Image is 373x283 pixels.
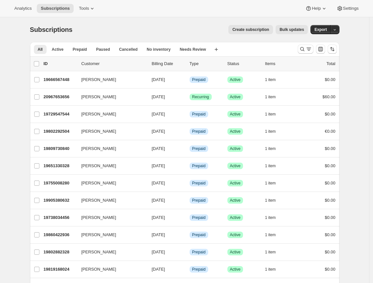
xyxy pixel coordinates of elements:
button: Help [301,4,331,13]
span: 1 item [265,112,276,117]
span: €0.00 [325,129,336,134]
button: Customize table column order and visibility [316,45,325,54]
button: 1 item [265,110,283,119]
span: Prepaid [192,198,206,203]
div: 19905380632[PERSON_NAME][DATE]InfoPrepaidSuccessActive1 item$0.00 [44,196,336,205]
div: Items [265,61,298,67]
span: Bulk updates [280,27,304,32]
span: 1 item [265,181,276,186]
span: 1 item [265,77,276,82]
button: Bulk updates [276,25,308,34]
span: 1 item [265,146,276,151]
p: 19860422936 [44,232,76,238]
button: [PERSON_NAME] [78,92,143,102]
button: Sort the results [328,45,337,54]
button: 1 item [265,265,283,274]
span: $0.00 [325,112,336,116]
span: Active [230,146,241,151]
button: 1 item [265,127,283,136]
button: 1 item [265,196,283,205]
div: 19809730840[PERSON_NAME][DATE]InfoPrepaidSuccessActive1 item$0.00 [44,144,336,153]
button: Search and filter results [298,45,313,54]
span: 1 item [265,267,276,272]
span: [DATE] [152,267,165,272]
p: 19666567448 [44,76,76,83]
span: Prepaid [192,249,206,255]
div: 20967653656[PERSON_NAME][DATE]SuccessRecurringSuccessActive1 item$60.00 [44,92,336,101]
p: 19802882328 [44,249,76,255]
span: Analytics [14,6,32,11]
span: 1 item [265,249,276,255]
span: Prepaid [192,112,206,117]
span: Active [230,112,241,117]
div: 19729547544[PERSON_NAME][DATE]InfoPrepaidSuccessActive1 item$0.00 [44,110,336,119]
p: Total [326,61,335,67]
span: [DATE] [152,146,165,151]
span: Active [230,77,241,82]
button: 1 item [265,248,283,257]
button: [PERSON_NAME] [78,161,143,171]
button: [PERSON_NAME] [78,143,143,154]
div: IDCustomerBilling DateTypeStatusItemsTotal [44,61,336,67]
span: 1 item [265,163,276,168]
p: 19729547544 [44,111,76,117]
button: Analytics [10,4,36,13]
p: ID [44,61,76,67]
button: 1 item [265,75,283,84]
button: Export [310,25,331,34]
p: 19905380632 [44,197,76,204]
span: Active [230,215,241,220]
span: No inventory [147,47,170,52]
button: Subscriptions [37,4,74,13]
span: [PERSON_NAME] [81,266,116,273]
span: Active [230,163,241,168]
span: Prepaid [192,267,206,272]
button: Settings [333,4,363,13]
button: 1 item [265,179,283,188]
div: 19802882328[PERSON_NAME][DATE]InfoPrepaidSuccessActive1 item$0.00 [44,248,336,257]
span: Active [230,249,241,255]
span: Active [230,267,241,272]
span: $0.00 [325,249,336,254]
span: $0.00 [325,163,336,168]
button: [PERSON_NAME] [78,230,143,240]
span: $0.00 [325,232,336,237]
p: Billing Date [152,61,184,67]
span: [PERSON_NAME] [81,76,116,83]
button: [PERSON_NAME] [78,212,143,223]
button: 1 item [265,92,283,101]
span: Prepaid [192,146,206,151]
button: 1 item [265,161,283,170]
span: 1 item [265,94,276,100]
span: Create subscription [232,27,269,32]
button: Create new view [211,45,222,54]
span: Active [230,181,241,186]
p: 19802292504 [44,128,76,135]
span: [DATE] [152,77,165,82]
button: [PERSON_NAME] [78,247,143,257]
button: [PERSON_NAME] [78,109,143,119]
span: Prepaid [192,77,206,82]
span: [PERSON_NAME] [81,249,116,255]
span: [DATE] [152,94,165,99]
div: 19802292504[PERSON_NAME][DATE]InfoPrepaidSuccessActive1 item€0.00 [44,127,336,136]
span: Active [230,94,241,100]
span: Cancelled [119,47,138,52]
p: 20967653656 [44,94,76,100]
span: Recurring [192,94,209,100]
div: 19860422936[PERSON_NAME][DATE]InfoPrepaidSuccessActive1 item$0.00 [44,230,336,239]
div: 19738034456[PERSON_NAME][DATE]InfoPrepaidSuccessActive1 item$0.00 [44,213,336,222]
span: Prepaid [73,47,87,52]
span: [PERSON_NAME] [81,128,116,135]
span: $0.00 [325,267,336,272]
span: 1 item [265,198,276,203]
span: [PERSON_NAME] [81,232,116,238]
span: [DATE] [152,129,165,134]
p: 19755008280 [44,180,76,186]
p: Status [227,61,260,67]
span: [PERSON_NAME] [81,163,116,169]
span: All [38,47,43,52]
span: Prepaid [192,181,206,186]
span: [PERSON_NAME] [81,145,116,152]
p: 19819168024 [44,266,76,273]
